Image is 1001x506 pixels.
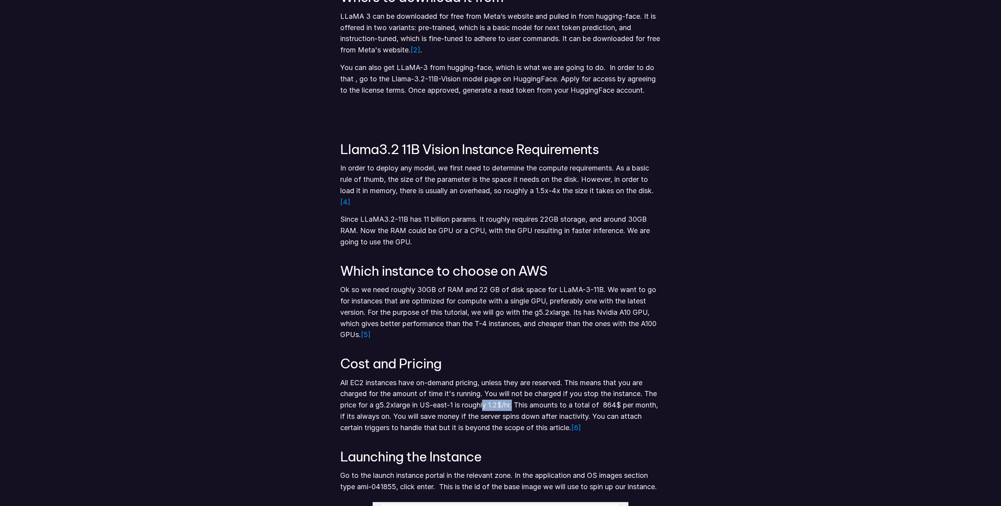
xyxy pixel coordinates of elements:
p: Go to the launch instance portal in the relevant zone. In the application and OS images section t... [340,470,661,493]
a: [6] [571,423,581,432]
a: [5] [361,330,371,339]
p: Since LLaMA3.2-11B has 11 billion params. It roughly requires 22GB storage, and around 30GB RAM. ... [340,214,661,248]
p: You can also get LLaMA-3 from hugging-face, which is what we are going to do. In order to do that... [340,62,661,96]
h3: Launching the Instance [340,449,661,464]
a: [2] [411,46,420,54]
p: LLaMA 3 can be downloaded for free from Meta’s website and pulled in from hugging-face. It is off... [340,11,661,56]
p: All EC2 instances have on-demand pricing, unless they are reserved. This means that you are charg... [340,377,661,434]
h3: Which instance to choose on AWS [340,264,661,278]
p: Ok so we need roughly 30GB of RAM and 22 GB of disk space for LLaMA-3-11B. We want to go for inst... [340,284,661,341]
h3: Llama3.2 11B Vision Instance Requirements [340,142,661,156]
p: In order to deploy any model, we first need to determine the compute requirements. As a basic rul... [340,163,661,208]
a: [4] [340,198,350,206]
h3: Cost and Pricing [340,356,661,371]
